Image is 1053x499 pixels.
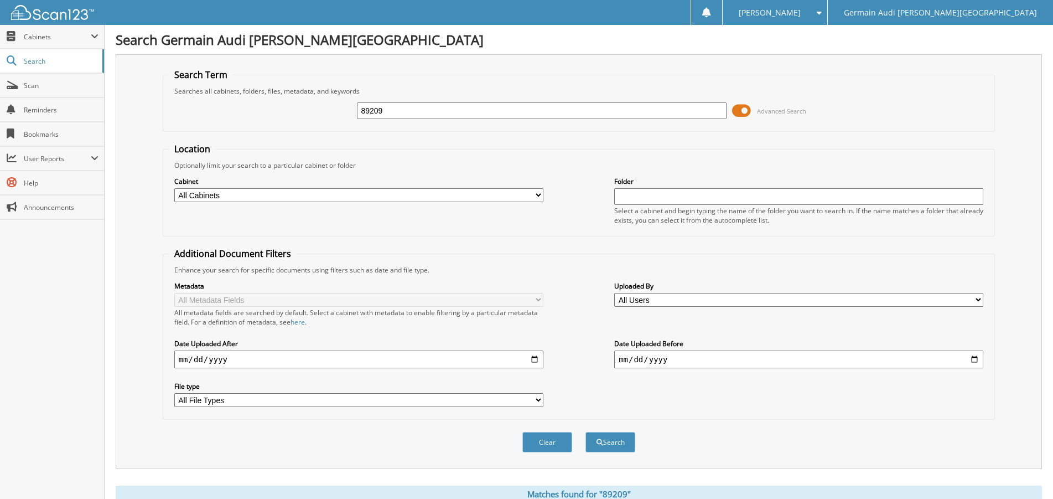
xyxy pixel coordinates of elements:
[614,351,983,368] input: end
[24,178,98,188] span: Help
[174,351,543,368] input: start
[174,339,543,348] label: Date Uploaded After
[739,9,801,16] span: [PERSON_NAME]
[844,9,1037,16] span: Germain Audi [PERSON_NAME][GEOGRAPHIC_DATA]
[24,56,97,66] span: Search
[169,69,233,81] legend: Search Term
[11,5,94,20] img: scan123-logo-white.svg
[24,154,91,163] span: User Reports
[24,105,98,115] span: Reminders
[614,206,983,225] div: Select a cabinet and begin typing the name of the folder you want to search in. If the name match...
[614,177,983,186] label: Folder
[614,339,983,348] label: Date Uploaded Before
[291,317,305,327] a: here
[522,432,572,452] button: Clear
[757,107,806,115] span: Advanced Search
[169,161,989,170] div: Optionally limit your search to a particular cabinet or folder
[116,30,1042,49] h1: Search Germain Audi [PERSON_NAME][GEOGRAPHIC_DATA]
[174,382,543,391] label: File type
[169,143,216,155] legend: Location
[169,265,989,275] div: Enhance your search for specific documents using filters such as date and file type.
[174,308,543,327] div: All metadata fields are searched by default. Select a cabinet with metadata to enable filtering b...
[24,203,98,212] span: Announcements
[998,446,1053,499] iframe: Chat Widget
[169,248,297,260] legend: Additional Document Filters
[24,130,98,139] span: Bookmarks
[174,281,543,291] label: Metadata
[585,432,635,452] button: Search
[24,32,91,42] span: Cabinets
[24,81,98,90] span: Scan
[169,86,989,96] div: Searches all cabinets, folders, files, metadata, and keywords
[614,281,983,291] label: Uploaded By
[174,177,543,186] label: Cabinet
